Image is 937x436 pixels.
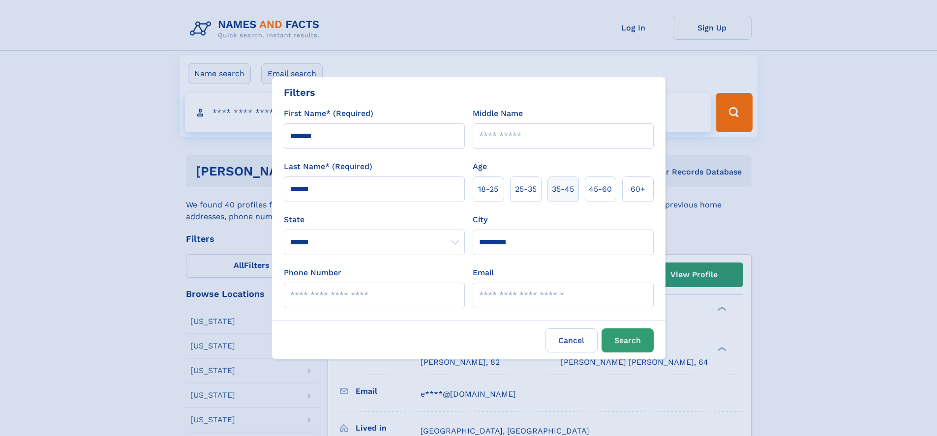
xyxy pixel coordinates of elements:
[515,183,537,195] span: 25‑35
[545,328,598,352] label: Cancel
[631,183,645,195] span: 60+
[284,161,372,173] label: Last Name* (Required)
[284,214,465,226] label: State
[473,108,523,119] label: Middle Name
[473,161,487,173] label: Age
[473,267,494,279] label: Email
[473,214,487,226] label: City
[589,183,612,195] span: 45‑60
[602,328,654,352] button: Search
[284,267,341,279] label: Phone Number
[478,183,498,195] span: 18‑25
[284,108,373,119] label: First Name* (Required)
[552,183,574,195] span: 35‑45
[284,85,315,100] div: Filters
